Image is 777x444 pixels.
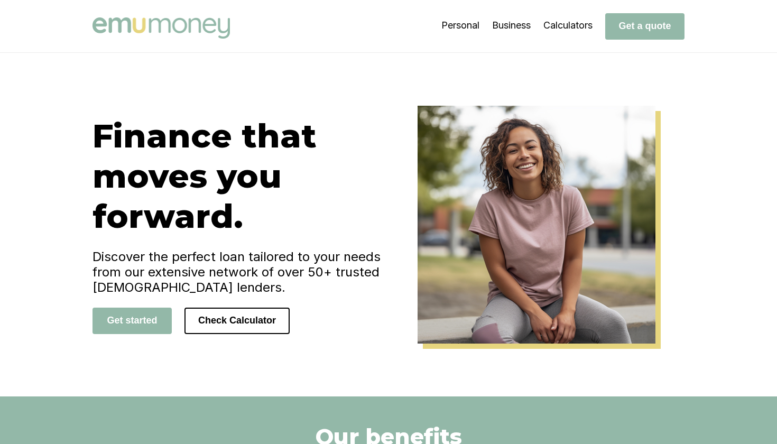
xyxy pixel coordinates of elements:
h4: Discover the perfect loan tailored to your needs from our extensive network of over 50+ trusted [... [92,249,388,295]
img: Emu Money logo [92,17,230,39]
button: Get started [92,308,172,334]
img: Emu Money Home [418,106,655,344]
button: Check Calculator [184,308,290,334]
a: Check Calculator [184,314,290,326]
a: Get started [92,314,172,326]
button: Get a quote [605,13,684,40]
h1: Finance that moves you forward. [92,116,388,236]
a: Get a quote [605,20,684,31]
